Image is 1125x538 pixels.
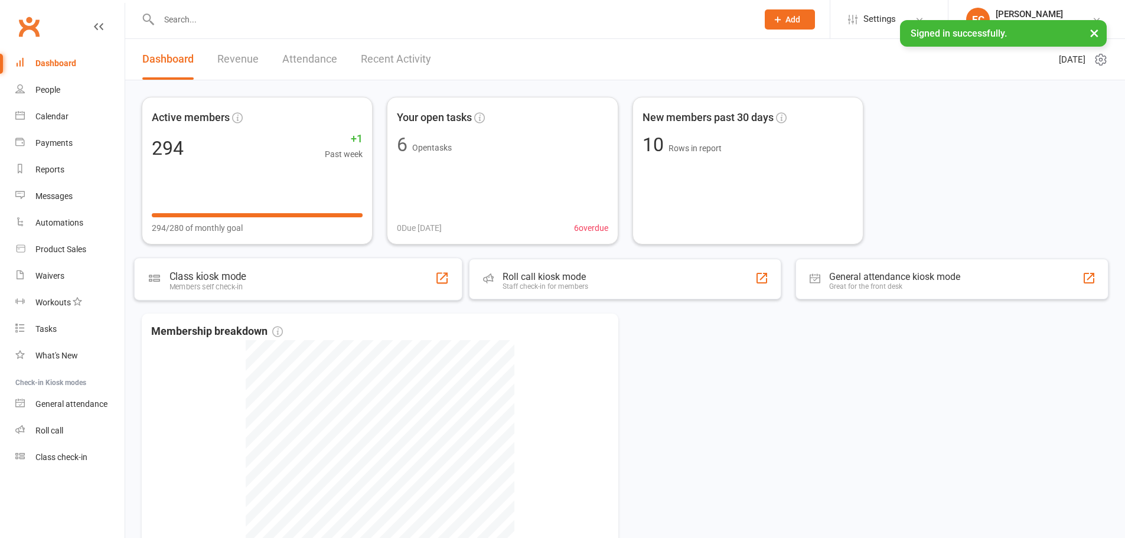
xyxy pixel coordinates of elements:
div: Calendar [35,112,69,121]
span: Settings [863,6,896,32]
span: 0 Due [DATE] [397,221,442,234]
div: Roll call kiosk mode [503,271,588,282]
span: Add [785,15,800,24]
span: +1 [325,131,363,148]
a: Product Sales [15,236,125,263]
div: People [35,85,60,94]
a: Tasks [15,316,125,343]
a: Payments [15,130,125,156]
a: Clubworx [14,12,44,41]
div: 6 [397,135,407,154]
a: Class kiosk mode [15,444,125,471]
span: Signed in successfully. [911,28,1007,39]
div: Payments [35,138,73,148]
div: Messages [35,191,73,201]
span: Past week [325,148,363,161]
div: Roll call [35,426,63,435]
div: Tasks [35,324,57,334]
a: Dashboard [142,39,194,80]
div: Staff check-in for members [503,282,588,291]
div: General attendance kiosk mode [829,271,960,282]
div: Great for the front desk [829,282,960,291]
div: Members self check-in [169,282,246,291]
button: Add [765,9,815,30]
div: What's New [35,351,78,360]
a: General attendance kiosk mode [15,391,125,418]
span: 10 [643,133,669,156]
span: 6 overdue [574,221,608,234]
div: Product Sales [35,244,86,254]
a: Automations [15,210,125,236]
a: Messages [15,183,125,210]
div: Reports [35,165,64,174]
span: Open tasks [412,143,452,152]
span: [DATE] [1059,53,1085,67]
button: × [1084,20,1105,45]
div: Automations [35,218,83,227]
a: Calendar [15,103,125,130]
div: Class check-in [35,452,87,462]
a: People [15,77,125,103]
a: Reports [15,156,125,183]
div: Class kiosk mode [169,270,246,282]
span: Your open tasks [397,109,472,126]
a: What's New [15,343,125,369]
a: Revenue [217,39,259,80]
a: Attendance [282,39,337,80]
a: Dashboard [15,50,125,77]
div: Staying Active Dee Why [996,19,1081,30]
span: Membership breakdown [151,323,283,340]
div: Dashboard [35,58,76,68]
span: Active members [152,109,230,126]
span: 294/280 of monthly goal [152,221,243,234]
div: General attendance [35,399,107,409]
a: Workouts [15,289,125,316]
div: 294 [152,139,184,158]
div: EC [966,8,990,31]
input: Search... [155,11,749,28]
span: New members past 30 days [643,109,774,126]
span: Rows in report [669,144,722,153]
a: Roll call [15,418,125,444]
a: Waivers [15,263,125,289]
div: Workouts [35,298,71,307]
div: Waivers [35,271,64,281]
div: [PERSON_NAME] [996,9,1081,19]
a: Recent Activity [361,39,431,80]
